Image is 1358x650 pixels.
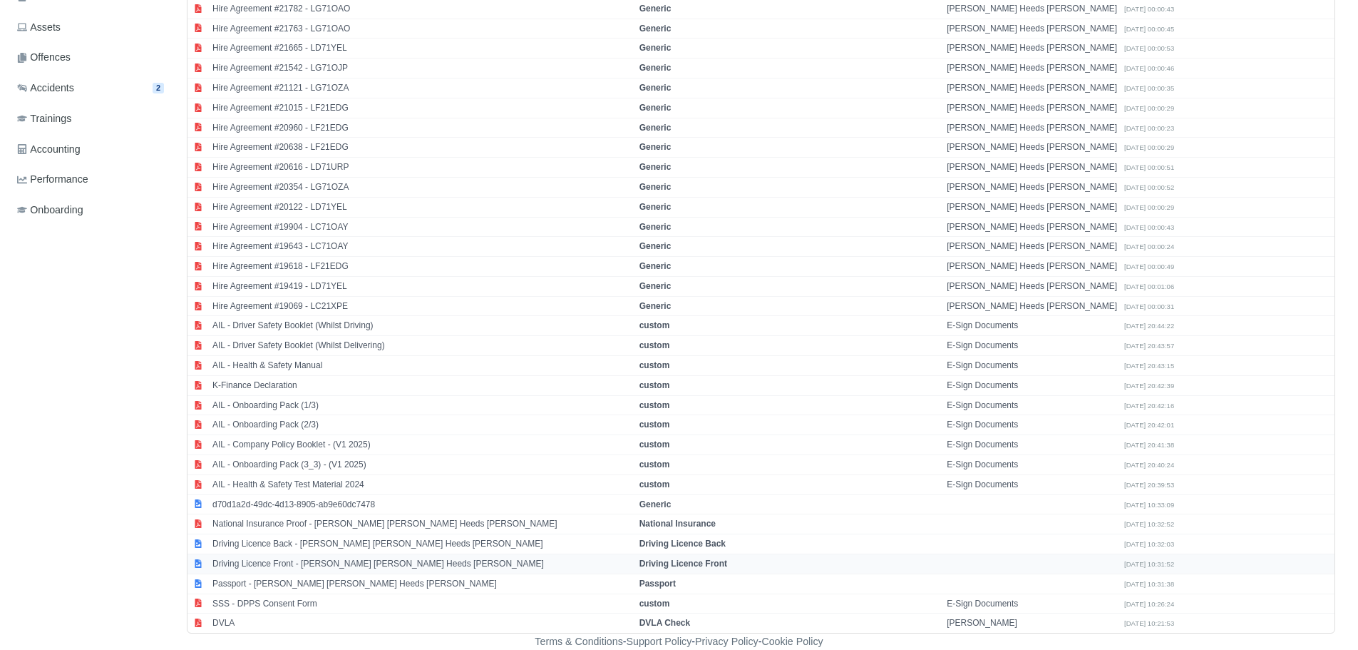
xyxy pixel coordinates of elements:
[1124,402,1174,410] small: [DATE] 20:42:16
[943,118,1121,138] td: [PERSON_NAME] Heeds [PERSON_NAME]
[11,105,170,133] a: Trainings
[209,574,636,594] td: Passport - [PERSON_NAME] [PERSON_NAME] Heeds [PERSON_NAME]
[1124,263,1174,270] small: [DATE] 00:00:49
[639,241,672,251] strong: Generic
[209,217,636,237] td: Hire Agreement #19904 - LC71OAY
[1124,540,1174,548] small: [DATE] 10:32:03
[639,618,691,628] strong: DVLA Check
[1124,203,1174,211] small: [DATE] 00:00:29
[943,435,1121,455] td: E-Sign Documents
[1124,64,1174,72] small: [DATE] 00:00:46
[209,375,636,395] td: K-Finance Declaration
[943,138,1121,158] td: [PERSON_NAME] Heeds [PERSON_NAME]
[153,83,164,93] span: 2
[1124,143,1174,151] small: [DATE] 00:00:29
[695,636,758,647] a: Privacy Policy
[943,257,1121,277] td: [PERSON_NAME] Heeds [PERSON_NAME]
[943,336,1121,356] td: E-Sign Documents
[639,281,672,291] strong: Generic
[209,554,636,574] td: Driving Licence Front - [PERSON_NAME] [PERSON_NAME] Heeds [PERSON_NAME]
[1124,382,1174,390] small: [DATE] 20:42:39
[639,320,670,330] strong: custom
[943,395,1121,415] td: E-Sign Documents
[943,158,1121,178] td: [PERSON_NAME] Heeds [PERSON_NAME]
[943,197,1121,217] td: [PERSON_NAME] Heeds [PERSON_NAME]
[639,162,672,172] strong: Generic
[943,78,1121,98] td: [PERSON_NAME] Heeds [PERSON_NAME]
[943,375,1121,395] td: E-Sign Documents
[639,579,676,589] strong: Passport
[639,123,672,133] strong: Generic
[209,158,636,178] td: Hire Agreement #20616 - LD71URP
[943,455,1121,475] td: E-Sign Documents
[639,301,672,311] strong: Generic
[943,98,1121,118] td: [PERSON_NAME] Heeds [PERSON_NAME]
[17,141,81,158] span: Accounting
[1124,44,1174,52] small: [DATE] 00:00:53
[943,594,1121,614] td: E-Sign Documents
[1124,303,1174,310] small: [DATE] 00:00:31
[639,499,672,509] strong: Generic
[209,534,636,554] td: Driving Licence Back - [PERSON_NAME] [PERSON_NAME] Heeds [PERSON_NAME]
[17,80,74,96] span: Accidents
[1124,362,1174,370] small: [DATE] 20:43:15
[17,171,88,188] span: Performance
[209,455,636,475] td: AIL - Onboarding Pack (3_3) - (V1 2025)
[1287,582,1358,650] iframe: Chat Widget
[943,296,1121,316] td: [PERSON_NAME] Heeds [PERSON_NAME]
[1124,84,1174,92] small: [DATE] 00:00:35
[17,19,61,36] span: Assets
[1124,441,1174,449] small: [DATE] 20:41:38
[11,136,170,163] a: Accounting
[943,39,1121,59] td: [PERSON_NAME] Heeds [PERSON_NAME]
[11,14,170,41] a: Assets
[1124,421,1174,429] small: [DATE] 20:42:01
[639,479,670,489] strong: custom
[209,614,636,633] td: DVLA
[639,599,670,609] strong: custom
[943,474,1121,494] td: E-Sign Documents
[639,340,670,350] strong: custom
[639,182,672,192] strong: Generic
[639,420,670,430] strong: custom
[1124,124,1174,132] small: [DATE] 00:00:23
[1124,283,1174,290] small: [DATE] 00:01:06
[1124,5,1174,13] small: [DATE] 00:00:43
[1124,560,1174,568] small: [DATE] 10:31:52
[639,400,670,410] strong: custom
[639,4,672,14] strong: Generic
[1124,104,1174,112] small: [DATE] 00:00:29
[943,217,1121,237] td: [PERSON_NAME] Heeds [PERSON_NAME]
[209,474,636,494] td: AIL - Health & Safety Test Material 2024
[639,559,727,569] strong: Driving Licence Front
[639,459,670,469] strong: custom
[209,59,636,78] td: Hire Agreement #21542 - LG71OJP
[639,103,672,113] strong: Generic
[209,336,636,356] td: AIL - Driver Safety Booklet (Whilst Delivering)
[1124,25,1174,33] small: [DATE] 00:00:45
[1124,322,1174,330] small: [DATE] 20:44:22
[639,222,672,232] strong: Generic
[209,39,636,59] td: Hire Agreement #21665 - LD71YEL
[639,83,672,93] strong: Generic
[1124,481,1174,489] small: [DATE] 20:39:53
[639,519,716,529] strong: National Insurance
[209,118,636,138] td: Hire Agreement #20960 - LF21EDG
[943,356,1121,376] td: E-Sign Documents
[943,59,1121,78] td: [PERSON_NAME] Heeds [PERSON_NAME]
[209,594,636,614] td: SSS - DPPS Consent Form
[209,19,636,39] td: Hire Agreement #21763 - LG71OAO
[639,24,672,34] strong: Generic
[209,276,636,296] td: Hire Agreement #19419 - LD71YEL
[639,43,672,53] strong: Generic
[209,514,636,534] td: National Insurance Proof - [PERSON_NAME] [PERSON_NAME] Heeds [PERSON_NAME]
[17,49,71,66] span: Offences
[1124,580,1174,588] small: [DATE] 10:31:38
[639,380,670,390] strong: custom
[209,494,636,514] td: d70d1a2d-49dc-4d13-8905-ab9e60dc7478
[535,636,622,647] a: Terms & Conditions
[1124,183,1174,191] small: [DATE] 00:00:52
[943,415,1121,435] td: E-Sign Documents
[1124,461,1174,469] small: [DATE] 20:40:24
